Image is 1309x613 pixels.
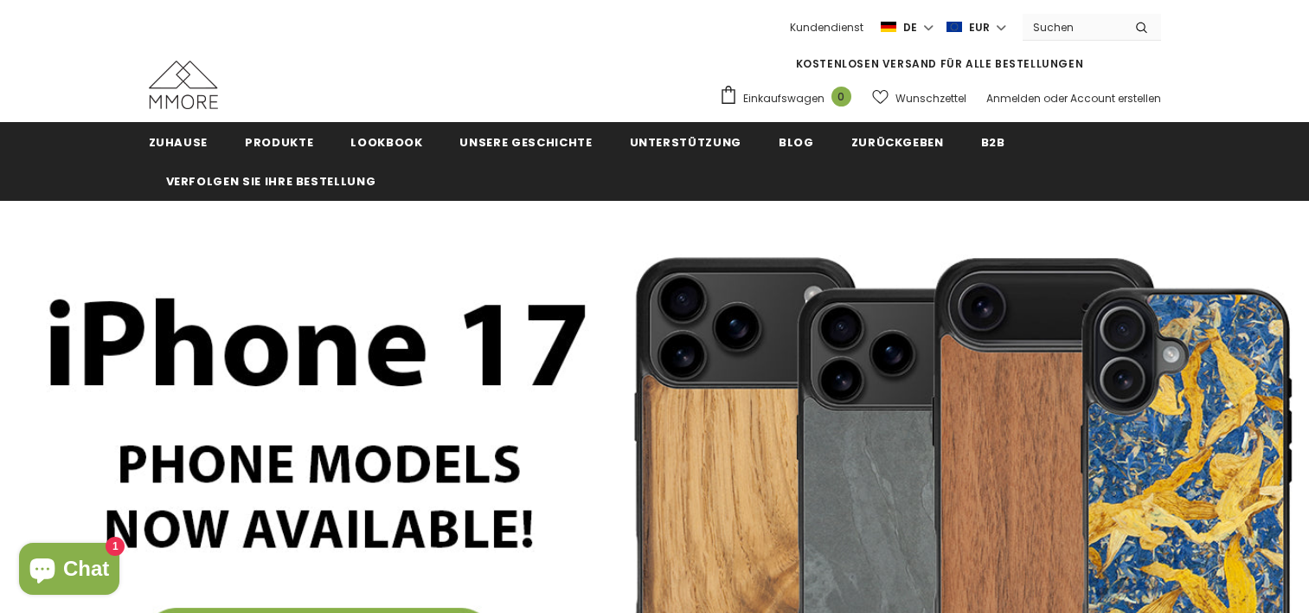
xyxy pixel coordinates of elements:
[245,122,313,161] a: Produkte
[851,122,944,161] a: Zurückgeben
[245,134,313,151] span: Produkte
[981,122,1005,161] a: B2B
[149,122,209,161] a: Zuhause
[1070,91,1161,106] a: Account erstellen
[790,20,863,35] span: Kundendienst
[350,134,422,151] span: Lookbook
[986,91,1041,106] a: Anmelden
[851,134,944,151] span: Zurückgeben
[743,90,825,107] span: Einkaufswagen
[796,56,1084,71] span: KOSTENLOSEN VERSAND FÜR ALLE BESTELLUNGEN
[895,90,966,107] span: Wunschzettel
[779,122,814,161] a: Blog
[719,85,860,111] a: Einkaufswagen 0
[166,161,376,200] a: Verfolgen Sie Ihre Bestellung
[166,173,376,190] span: Verfolgen Sie Ihre Bestellung
[981,134,1005,151] span: B2B
[881,20,896,35] img: i-lang-2.png
[872,83,966,113] a: Wunschzettel
[459,134,592,151] span: Unsere Geschichte
[350,122,422,161] a: Lookbook
[903,19,917,36] span: de
[149,61,218,109] img: MMORE Cases
[1043,91,1068,106] span: oder
[630,122,741,161] a: Unterstützung
[779,134,814,151] span: Blog
[969,19,990,36] span: EUR
[831,87,851,106] span: 0
[1023,15,1122,40] input: Search Site
[14,543,125,599] inbox-online-store-chat: Onlineshop-Chat von Shopify
[630,134,741,151] span: Unterstützung
[149,134,209,151] span: Zuhause
[459,122,592,161] a: Unsere Geschichte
